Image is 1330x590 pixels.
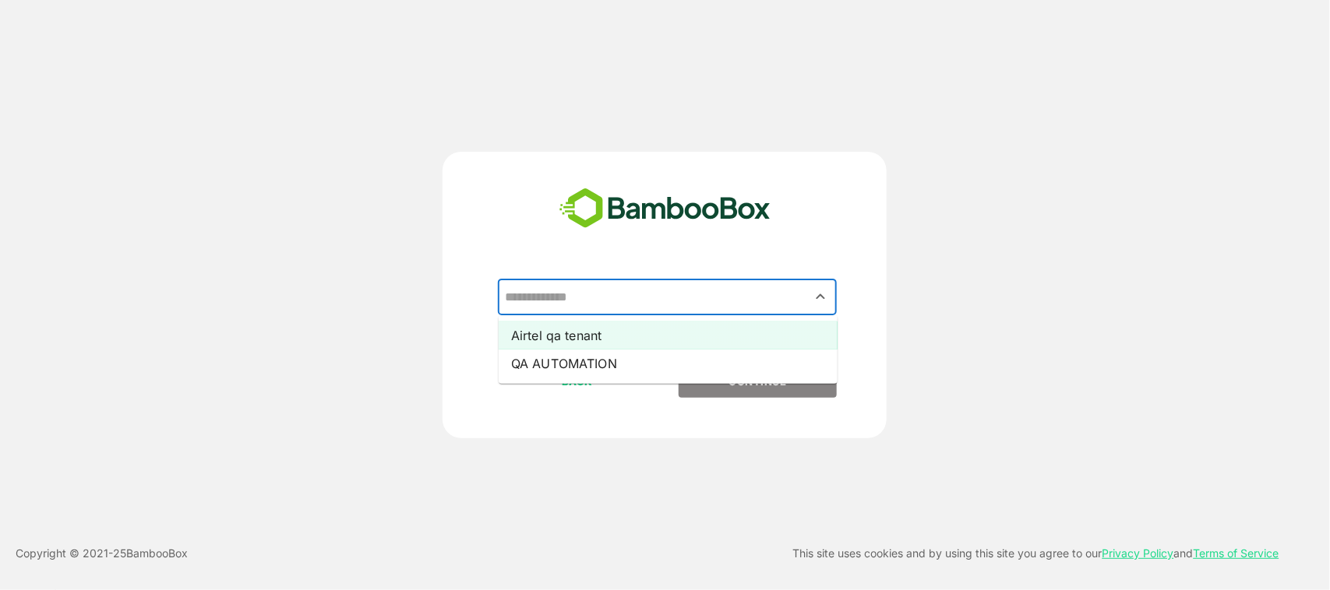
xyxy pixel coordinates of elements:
button: Close [810,286,831,307]
a: Privacy Policy [1102,546,1174,560]
a: Terms of Service [1194,546,1279,560]
img: bamboobox [551,183,779,234]
li: QA AUTOMATION [499,349,838,378]
p: This site uses cookies and by using this site you agree to our and [793,544,1279,563]
p: Copyright © 2021- 25 BambooBox [16,544,188,563]
li: Airtel qa tenant [499,321,838,349]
